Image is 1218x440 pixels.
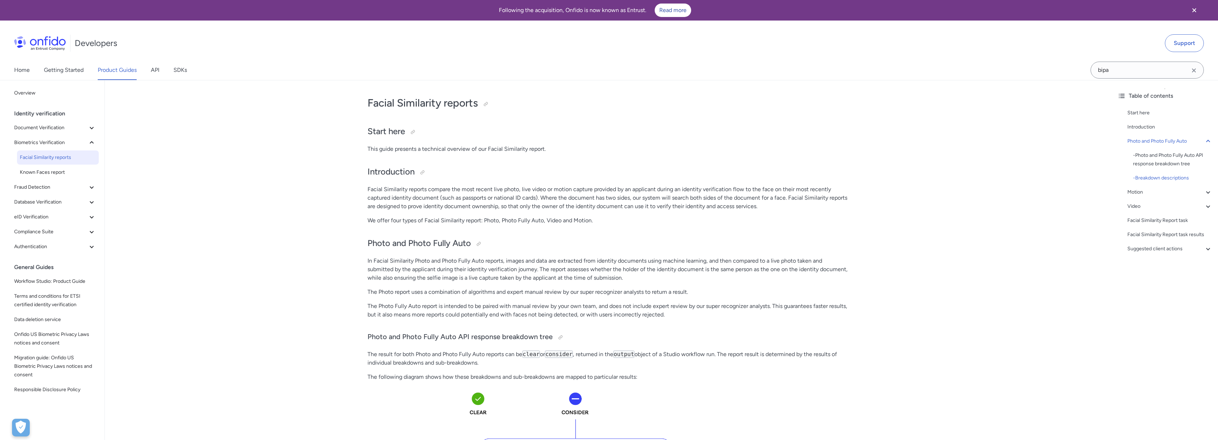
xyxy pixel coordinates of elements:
p: The Photo report uses a combination of algorithms and expert manual review by our super recognize... [368,288,849,296]
button: Authentication [11,240,99,254]
button: Database Verification [11,195,99,209]
a: SDKs [173,60,187,80]
a: Photo and Photo Fully Auto [1127,137,1212,145]
a: Data deletion service [11,313,99,327]
a: Overview [11,86,99,100]
p: The Photo Fully Auto report is intended to be paired with manual review by your own team, and doe... [368,302,849,319]
div: Cookie Preferences [12,419,30,436]
button: Open Preferences [12,419,30,436]
span: Data deletion service [14,315,96,324]
h3: Photo and Photo Fully Auto API response breakdown tree [368,332,849,343]
a: -Breakdown descriptions [1133,174,1212,182]
a: Suggested client actions [1127,245,1212,253]
div: General Guides [14,260,102,274]
h1: Developers [75,38,117,49]
a: Read more [655,4,691,17]
a: Motion [1127,188,1212,196]
code: output [613,350,634,358]
a: Facial Similarity Report task [1127,216,1212,225]
h1: Facial Similarity reports [368,96,849,110]
div: Following the acquisition, Onfido is now known as Entrust. [8,4,1181,17]
a: API [151,60,159,80]
span: Fraud Detection [14,183,87,192]
a: Facial Similarity Report task results [1127,230,1212,239]
svg: Clear search field button [1190,66,1198,75]
button: Close banner [1181,1,1207,19]
a: Introduction [1127,123,1212,131]
a: Video [1127,202,1212,211]
span: Responsible Disclosure Policy [14,385,96,394]
a: Support [1165,34,1204,52]
div: - Breakdown descriptions [1133,174,1212,182]
img: Onfido Logo [14,36,66,50]
button: Biometrics Verification [11,136,99,150]
a: -Photo and Photo Fully Auto API response breakdown tree [1133,151,1212,168]
div: Identity verification [14,107,102,121]
a: Facial Similarity reports [17,150,99,165]
p: Facial Similarity reports compare the most recent live photo, live video or motion capture provid... [368,185,849,211]
div: Table of contents [1117,92,1212,100]
a: Product Guides [98,60,137,80]
button: Fraud Detection [11,180,99,194]
p: The result for both Photo and Photo Fully Auto reports can be or , returned in the object of a St... [368,350,849,367]
p: In Facial Similarity Photo and Photo Fully Auto reports, images and data are extracted from ident... [368,257,849,282]
code: clear [522,350,540,358]
span: Document Verification [14,124,87,132]
span: Database Verification [14,198,87,206]
a: Start here [1127,109,1212,117]
a: Terms and conditions for ETSI certified identity verification [11,289,99,312]
span: Migration guide: Onfido US Biometric Privacy Laws notices and consent [14,354,96,379]
svg: Close banner [1190,6,1199,15]
a: Migration guide: Onfido US Biometric Privacy Laws notices and consent [11,351,99,382]
h2: Start here [368,126,849,138]
a: Known Faces report [17,165,99,179]
span: Overview [14,89,96,97]
span: Biometrics Verification [14,138,87,147]
code: consider [545,350,573,358]
a: Getting Started [44,60,84,80]
div: - Photo and Photo Fully Auto API response breakdown tree [1133,151,1212,168]
span: Terms and conditions for ETSI certified identity verification [14,292,96,309]
p: The following diagram shows how these breakdowns and sub-breakdowns are mapped to particular resu... [368,373,849,381]
h2: Photo and Photo Fully Auto [368,238,849,250]
a: Workflow Studio: Product Guide [11,274,99,288]
p: This guide presents a technical overview of our Facial Similarity report. [368,145,849,153]
span: Onfido US Biometric Privacy Laws notices and consent [14,330,96,347]
p: We offer four types of Facial Similarity report: Photo, Photo Fully Auto, Video and Motion. [368,216,849,225]
h2: Introduction [368,166,849,178]
span: eID Verification [14,213,87,221]
button: Compliance Suite [11,225,99,239]
span: Facial Similarity reports [20,153,96,162]
span: Authentication [14,242,87,251]
span: Known Faces report [20,168,96,177]
input: Onfido search input field [1091,62,1204,79]
button: Document Verification [11,121,99,135]
span: Compliance Suite [14,228,87,236]
span: Workflow Studio: Product Guide [14,277,96,286]
a: Home [14,60,30,80]
a: Responsible Disclosure Policy [11,383,99,397]
button: eID Verification [11,210,99,224]
a: Onfido US Biometric Privacy Laws notices and consent [11,327,99,350]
